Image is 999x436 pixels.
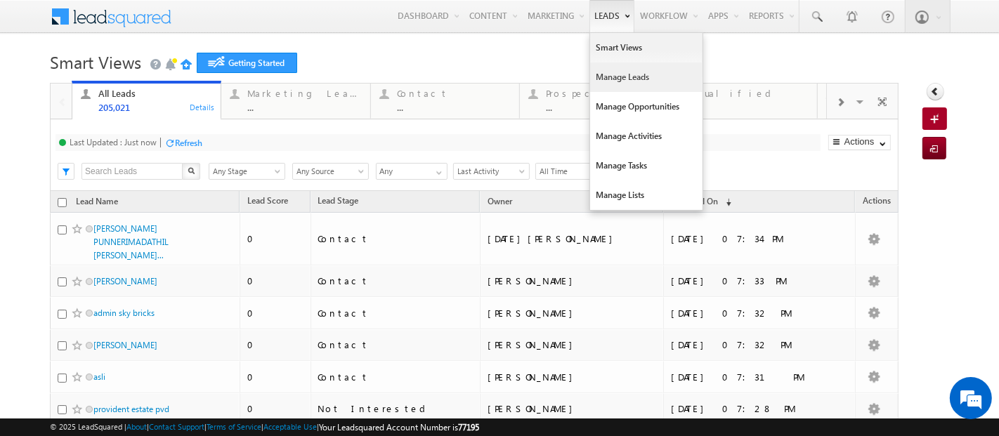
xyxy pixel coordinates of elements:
[263,422,317,431] a: Acceptable Use
[50,421,479,434] span: © 2025 LeadSquared | | | | |
[221,84,370,119] a: Marketing Leads...
[93,223,169,260] a: [PERSON_NAME] PUNNERIMADATHIL [PERSON_NAME]...
[318,232,474,245] div: Contact
[546,88,660,99] div: Prospect
[81,163,183,180] input: Search Leads
[247,195,288,206] span: Lead Score
[93,404,169,414] a: provident estate pvd
[50,51,141,73] span: Smart Views
[376,163,448,180] input: Type to Search
[209,163,285,180] a: Any Stage
[58,198,67,207] input: Check all records
[453,163,530,180] a: Last Activity
[189,100,216,113] div: Details
[247,338,304,351] div: 0
[318,195,359,206] span: Lead Stage
[209,162,285,180] div: Lead Stage Filter
[292,163,369,180] a: Any Source
[695,88,809,99] div: Qualified
[590,62,703,92] a: Manage Leads
[458,422,479,432] span: 77195
[292,162,369,180] div: Lead Source Filter
[188,167,195,174] img: Search
[318,371,474,383] div: Contact
[93,308,155,318] a: admin sky bricks
[175,138,202,148] div: Refresh
[318,402,474,415] div: Not Interested
[70,137,157,147] div: Last Updated : Just now
[671,232,849,245] div: [DATE] 07:34 PM
[318,338,474,351] div: Contact
[695,102,809,112] div: ...
[93,340,157,350] a: [PERSON_NAME]
[247,275,304,287] div: 0
[247,371,304,383] div: 0
[247,402,304,415] div: 0
[247,102,362,112] div: ...
[488,196,512,206] span: Owner
[93,371,105,382] a: asli
[488,275,658,287] div: [PERSON_NAME]
[397,102,511,112] div: ...
[207,422,261,431] a: Terms of Service
[209,165,280,178] span: Any Stage
[671,307,849,319] div: [DATE] 07:32 PM
[590,121,703,151] a: Manage Activities
[671,338,849,351] div: [DATE] 07:32 PM
[488,232,658,245] div: [DATE][PERSON_NAME]
[318,275,474,287] div: Contact
[590,33,703,62] a: Smart Views
[535,163,612,180] a: All Time
[488,402,658,415] div: [PERSON_NAME]
[98,102,213,112] div: 205,021
[720,197,731,208] span: (sorted descending)
[69,194,125,212] a: Lead Name
[397,88,511,99] div: Contact
[247,307,304,319] div: 0
[671,275,849,287] div: [DATE] 07:33 PM
[454,165,525,178] span: Last Activity
[590,92,703,121] a: Manage Opportunities
[376,162,446,180] div: Owner Filter
[370,84,520,119] a: Contact...
[536,165,607,178] span: All Time
[293,165,364,178] span: Any Source
[671,402,849,415] div: [DATE] 07:28 PM
[93,276,157,286] a: [PERSON_NAME]
[671,371,849,383] div: [DATE] 07:31 PM
[311,193,366,211] a: Lead Stage
[828,135,891,150] button: Actions
[319,422,479,432] span: Your Leadsquared Account Number is
[429,164,446,178] a: Show All Items
[488,307,658,319] div: [PERSON_NAME]
[546,102,660,112] div: ...
[488,338,658,351] div: [PERSON_NAME]
[590,180,703,210] a: Manage Lists
[247,88,362,99] div: Marketing Leads
[98,88,213,99] div: All Leads
[856,193,898,211] span: Actions
[149,422,204,431] a: Contact Support
[72,81,221,120] a: All Leads205,021Details
[519,84,669,119] a: Prospect...
[197,53,297,73] a: Getting Started
[488,371,658,383] div: [PERSON_NAME]
[590,151,703,180] a: Manage Tasks
[240,193,295,211] a: Lead Score
[318,307,474,319] div: Contact
[126,422,147,431] a: About
[668,84,818,119] a: Qualified...
[247,232,304,245] div: 0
